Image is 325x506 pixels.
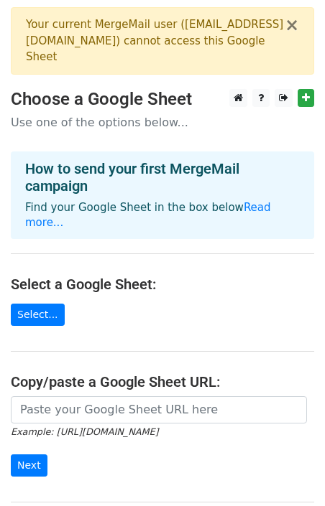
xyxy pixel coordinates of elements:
p: Use one of the options below... [11,115,314,130]
button: × [285,17,299,34]
input: Next [11,454,47,477]
a: Read more... [25,201,271,229]
h4: How to send your first MergeMail campaign [25,160,300,195]
h4: Copy/paste a Google Sheet URL: [11,373,314,390]
small: Example: [URL][DOMAIN_NAME] [11,426,158,437]
div: Your current MergeMail user ( [EMAIL_ADDRESS][DOMAIN_NAME] ) cannot access this Google Sheet [26,17,285,65]
input: Paste your Google Sheet URL here [11,396,307,423]
h3: Choose a Google Sheet [11,89,314,110]
p: Find your Google Sheet in the box below [25,200,300,230]
h4: Select a Google Sheet: [11,276,314,293]
a: Select... [11,304,65,326]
